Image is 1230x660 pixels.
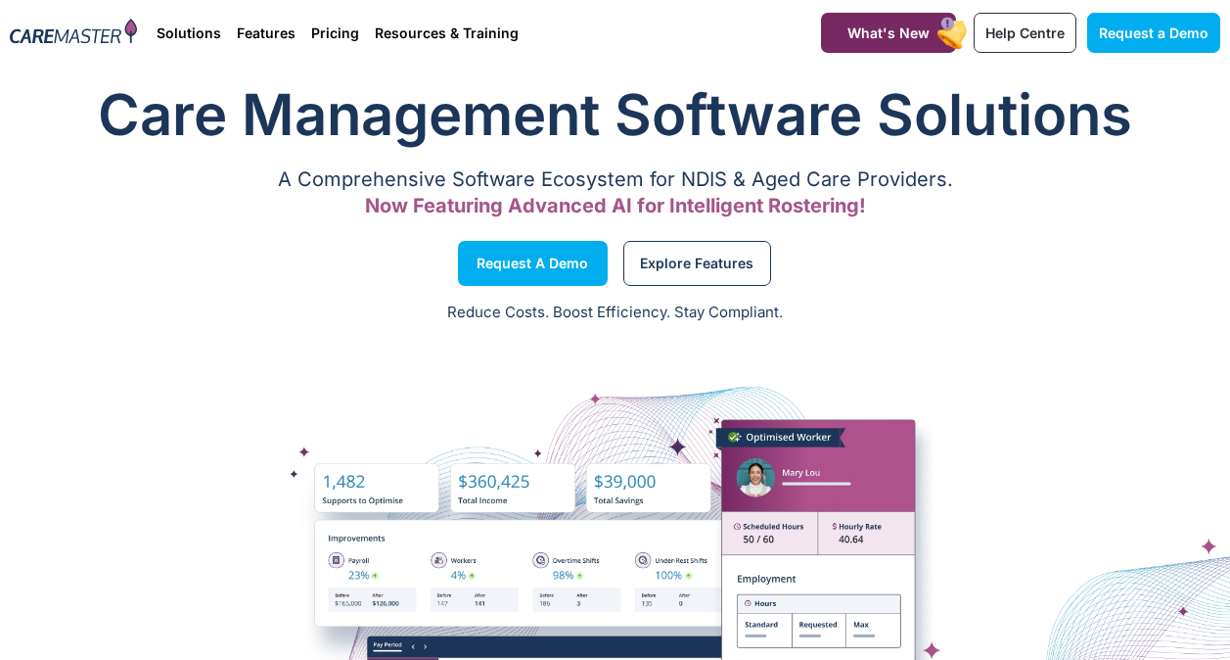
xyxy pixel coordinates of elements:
[477,259,588,268] span: Request a Demo
[12,302,1218,324] p: Reduce Costs. Boost Efficiency. Stay Compliant.
[985,24,1065,41] span: Help Centre
[1099,24,1208,41] span: Request a Demo
[821,13,956,53] a: What's New
[847,24,930,41] span: What's New
[974,13,1076,53] a: Help Centre
[1087,13,1220,53] a: Request a Demo
[640,259,753,268] span: Explore Features
[458,241,608,286] a: Request a Demo
[623,241,771,286] a: Explore Features
[10,173,1220,186] p: A Comprehensive Software Ecosystem for NDIS & Aged Care Providers.
[365,194,866,217] span: Now Featuring Advanced AI for Intelligent Rostering!
[10,19,137,47] img: CareMaster Logo
[10,75,1220,154] h1: Care Management Software Solutions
